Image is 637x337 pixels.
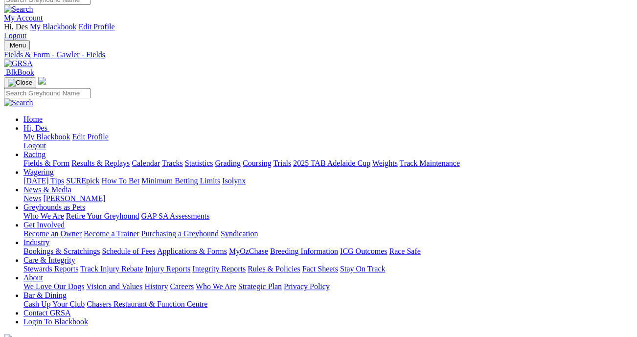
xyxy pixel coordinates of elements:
a: Minimum Betting Limits [141,177,220,185]
div: Wagering [23,177,633,185]
a: Race Safe [389,247,420,255]
a: About [23,273,43,282]
a: Chasers Restaurant & Function Centre [87,300,207,308]
a: Edit Profile [72,133,109,141]
input: Search [4,88,91,98]
span: BlkBook [6,68,34,76]
a: Racing [23,150,45,158]
a: Get Involved [23,221,65,229]
a: My Blackbook [30,22,77,31]
a: [DATE] Tips [23,177,64,185]
a: BlkBook [4,68,34,76]
a: Calendar [132,159,160,167]
a: Hi, Des [23,124,49,132]
a: Who We Are [23,212,64,220]
a: Injury Reports [145,265,190,273]
a: How To Bet [102,177,140,185]
a: Integrity Reports [192,265,246,273]
a: Results & Replays [71,159,130,167]
span: Menu [10,42,26,49]
a: Rules & Policies [248,265,300,273]
a: Isolynx [222,177,246,185]
a: Privacy Policy [284,282,330,291]
span: Hi, Des [4,22,28,31]
img: logo-grsa-white.png [38,77,46,85]
a: Strategic Plan [238,282,282,291]
a: 2025 TAB Adelaide Cup [293,159,370,167]
a: Weights [372,159,398,167]
div: Industry [23,247,633,256]
div: Care & Integrity [23,265,633,273]
a: We Love Our Dogs [23,282,84,291]
a: Cash Up Your Club [23,300,85,308]
a: Stay On Track [340,265,385,273]
div: Racing [23,159,633,168]
div: My Account [4,22,633,40]
a: Become a Trainer [84,229,139,238]
span: Hi, Des [23,124,47,132]
a: Trials [273,159,291,167]
div: Bar & Dining [23,300,633,309]
a: Contact GRSA [23,309,70,317]
a: Wagering [23,168,54,176]
a: Track Injury Rebate [80,265,143,273]
a: Careers [170,282,194,291]
img: Search [4,5,33,14]
a: SUREpick [66,177,99,185]
a: My Account [4,14,43,22]
div: Get Involved [23,229,633,238]
a: Logout [23,141,46,150]
a: Who We Are [196,282,236,291]
a: Track Maintenance [400,159,460,167]
a: Logout [4,31,26,40]
a: Stewards Reports [23,265,78,273]
a: News [23,194,41,202]
a: History [144,282,168,291]
a: News & Media [23,185,71,194]
button: Toggle navigation [4,40,30,50]
a: Coursing [243,159,272,167]
a: GAP SA Assessments [141,212,210,220]
div: News & Media [23,194,633,203]
a: My Blackbook [23,133,70,141]
a: Grading [215,159,241,167]
a: Login To Blackbook [23,317,88,326]
a: Statistics [185,159,213,167]
a: Bookings & Scratchings [23,247,100,255]
img: Close [8,79,32,87]
a: Fields & Form [23,159,69,167]
img: Search [4,98,33,107]
a: Become an Owner [23,229,82,238]
button: Toggle navigation [4,77,36,88]
a: ICG Outcomes [340,247,387,255]
div: Hi, Des [23,133,633,150]
a: Edit Profile [78,22,114,31]
img: GRSA [4,59,33,68]
div: Greyhounds as Pets [23,212,633,221]
a: [PERSON_NAME] [43,194,105,202]
a: Retire Your Greyhound [66,212,139,220]
a: Schedule of Fees [102,247,155,255]
a: Purchasing a Greyhound [141,229,219,238]
a: Industry [23,238,49,247]
a: Care & Integrity [23,256,75,264]
a: Fact Sheets [302,265,338,273]
a: Vision and Values [86,282,142,291]
a: Bar & Dining [23,291,67,299]
a: Applications & Forms [157,247,227,255]
a: Breeding Information [270,247,338,255]
a: Fields & Form - Gawler - Fields [4,50,633,59]
div: About [23,282,633,291]
a: Tracks [162,159,183,167]
a: MyOzChase [229,247,268,255]
a: Greyhounds as Pets [23,203,85,211]
a: Home [23,115,43,123]
a: Syndication [221,229,258,238]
